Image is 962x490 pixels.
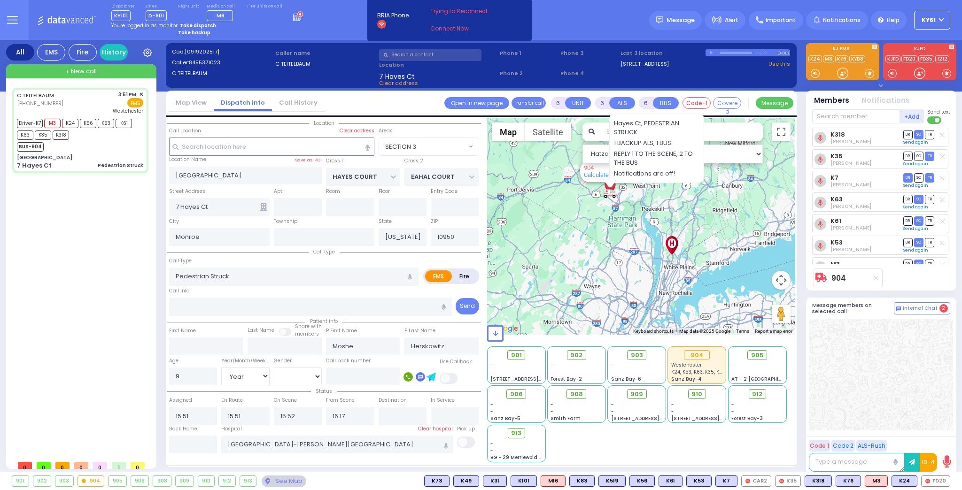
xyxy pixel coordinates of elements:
[914,260,923,268] span: SO
[69,44,97,61] div: Fire
[836,475,861,487] div: BLS
[326,397,355,404] label: From Scene
[55,462,70,469] span: 0
[611,375,641,383] span: Sanz Bay-6
[295,330,319,337] span: members
[684,350,710,360] div: 904
[920,453,937,472] button: 10-4
[671,401,674,408] span: -
[6,44,34,61] div: All
[490,415,520,422] span: Sanz Bay-5
[37,462,51,469] span: 0
[629,475,655,487] div: K56
[560,69,618,77] span: Phone 4
[17,130,33,140] span: K63
[914,195,923,204] span: SO
[185,48,219,55] span: [0919202517]
[511,475,537,487] div: BLS
[404,157,423,165] label: Cross 2
[653,97,679,109] button: BUS
[169,188,205,195] label: Street Address
[340,127,374,135] label: Clear address
[830,203,871,210] span: Lazer Dovid Itzkowitz
[570,351,582,360] span: 902
[379,218,392,225] label: State
[830,160,871,167] span: Berish Feldman
[901,55,917,62] a: FD20
[189,59,220,66] span: 8455371023
[118,91,136,98] span: 3:51 PM
[274,218,297,225] label: Township
[903,204,928,210] a: Send again
[207,4,236,9] label: Medic on call
[925,195,934,204] span: TR
[925,216,934,225] span: TR
[914,130,923,139] span: SO
[671,415,760,422] span: [STREET_ADDRESS][PERSON_NAME]
[772,271,791,290] button: Map camera controls
[806,46,879,53] label: KJ EMS...
[440,358,472,366] label: Use Callback
[274,188,282,195] label: Apt
[198,476,215,486] div: 910
[219,476,235,486] div: 912
[65,67,97,76] span: + New call
[925,152,934,161] span: TR
[900,109,924,123] button: +Add
[751,351,764,360] span: 905
[925,260,934,268] span: TR
[903,173,913,182] span: DR
[629,475,655,487] div: BLS
[62,119,78,128] span: K24
[127,98,143,107] span: EMS
[490,408,493,415] span: -
[903,226,928,231] a: Send again
[131,476,149,486] div: 906
[444,97,509,109] a: Open in new page
[430,7,504,15] span: Trying to Reconnect...
[490,440,493,447] span: -
[835,55,848,62] a: K76
[379,79,418,87] span: Clear address
[779,479,784,483] img: red-radio-icon.svg
[887,16,900,24] span: Help
[17,161,52,170] div: 7 Hayes Ct
[659,475,683,487] div: BLS
[431,397,455,404] label: In Service
[831,275,846,282] a: 904
[541,475,566,487] div: ALS
[511,351,522,360] span: 901
[830,239,843,246] a: K53
[379,188,390,195] label: Floor
[172,48,272,56] label: Cad:
[903,195,913,204] span: DR
[326,157,343,165] label: Cross 1
[489,322,520,335] a: Open this area in Google Maps (opens a new window)
[725,16,738,24] span: Alert
[611,408,614,415] span: -
[172,69,272,77] label: C TEITELBAUM
[914,216,923,225] span: SO
[745,479,750,483] img: red-radio-icon.svg
[37,14,100,26] img: Logo
[598,475,626,487] div: BLS
[169,257,192,265] label: Call Type
[169,287,189,295] label: Call Info
[768,60,790,68] a: Use this
[240,476,256,486] div: 913
[584,164,594,171] a: 904
[903,161,928,167] a: Send again
[214,98,272,107] a: Dispatch info
[37,44,65,61] div: EMS
[565,97,591,109] button: UNIT
[830,153,843,160] a: K35
[275,60,376,68] label: C TEITELBAUM
[777,49,790,56] div: D-801
[377,11,409,20] span: BRIA Phone
[630,390,643,399] span: 909
[295,157,322,163] label: Save as POI
[379,397,407,404] label: Destination
[551,368,553,375] span: -
[569,475,595,487] div: K83
[275,49,376,57] label: Caller name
